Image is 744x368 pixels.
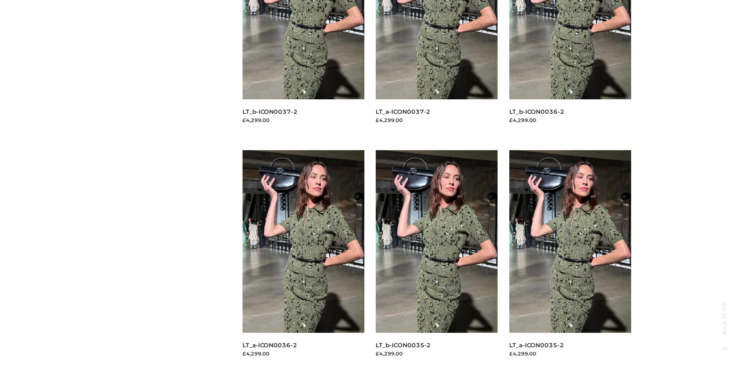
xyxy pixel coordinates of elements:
[509,350,631,357] div: £4,299.00
[376,350,498,357] div: £4,299.00
[715,315,734,335] span: Back to top
[376,116,498,124] div: £4,299.00
[243,350,364,357] div: £4,299.00
[376,108,430,115] a: LT_a-ICON0037-2
[243,108,298,115] a: LT_b-ICON0037-2
[509,341,564,349] a: LT_a-ICON0035-2
[509,116,631,124] div: £4,299.00
[509,108,564,115] a: LT_b-ICON0036-2
[243,341,297,349] a: LT_a-ICON0036-2
[376,341,431,349] a: LT_b-ICON0035-2
[243,116,364,124] div: £4,299.00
